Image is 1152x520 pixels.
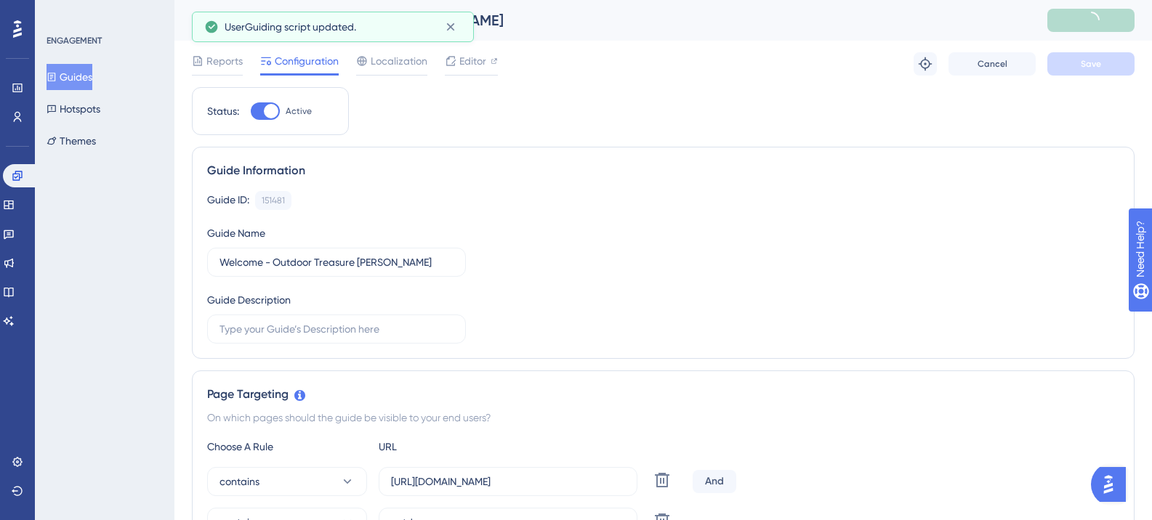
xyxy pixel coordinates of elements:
[207,438,367,455] div: Choose A Rule
[207,291,291,309] div: Guide Description
[192,10,1011,31] div: Welcome - Outdoor Treasure [PERSON_NAME]
[379,438,539,455] div: URL
[1091,463,1135,506] iframe: UserGuiding AI Assistant Launcher
[1047,52,1135,76] button: Save
[207,191,249,210] div: Guide ID:
[371,52,427,70] span: Localization
[275,52,339,70] span: Configuration
[206,52,243,70] span: Reports
[459,52,486,70] span: Editor
[693,470,736,493] div: And
[1081,58,1101,70] span: Save
[219,321,454,337] input: Type your Guide’s Description here
[47,128,96,154] button: Themes
[207,224,265,242] div: Guide Name
[207,467,367,496] button: contains
[391,474,625,489] input: yourwebsite.com/path
[207,409,1119,426] div: On which pages should the guide be visible to your end users?
[978,58,1007,70] span: Cancel
[47,64,92,90] button: Guides
[219,473,259,490] span: contains
[262,195,285,206] div: 151481
[219,254,454,270] input: Type your Guide’s Name here
[207,162,1119,179] div: Guide Information
[47,35,102,46] div: ENGAGEMENT
[207,386,1119,403] div: Page Targeting
[34,4,91,21] span: Need Help?
[948,52,1036,76] button: Cancel
[207,102,239,120] div: Status:
[47,96,100,122] button: Hotspots
[225,18,356,36] span: UserGuiding script updated.
[286,105,312,117] span: Active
